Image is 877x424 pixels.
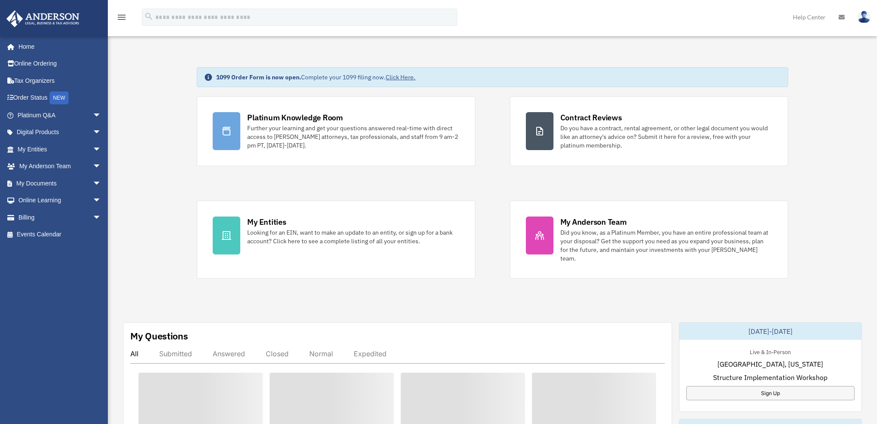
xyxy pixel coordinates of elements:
a: Online Learningarrow_drop_down [6,192,114,209]
img: User Pic [858,11,871,23]
div: Do you have a contract, rental agreement, or other legal document you would like an attorney's ad... [560,124,772,150]
a: My Anderson Team Did you know, as a Platinum Member, you have an entire professional team at your... [510,201,788,279]
a: Billingarrow_drop_down [6,209,114,226]
div: Closed [266,349,289,358]
a: Home [6,38,110,55]
strong: 1099 Order Form is now open. [216,73,301,81]
span: Structure Implementation Workshop [713,372,827,383]
div: Live & In-Person [743,347,798,356]
div: My Entities [247,217,286,227]
span: arrow_drop_down [93,124,110,141]
a: Platinum Knowledge Room Further your learning and get your questions answered real-time with dire... [197,96,475,166]
i: search [144,12,154,21]
a: Tax Organizers [6,72,114,89]
div: Contract Reviews [560,112,622,123]
div: Normal [309,349,333,358]
div: Did you know, as a Platinum Member, you have an entire professional team at your disposal? Get th... [560,228,772,263]
a: Contract Reviews Do you have a contract, rental agreement, or other legal document you would like... [510,96,788,166]
div: Complete your 1099 filing now. [216,73,415,82]
span: [GEOGRAPHIC_DATA], [US_STATE] [717,359,823,369]
a: Sign Up [686,386,855,400]
a: Click Here. [386,73,415,81]
div: Further your learning and get your questions answered real-time with direct access to [PERSON_NAM... [247,124,459,150]
a: My Anderson Teamarrow_drop_down [6,158,114,175]
div: All [130,349,138,358]
div: Looking for an EIN, want to make an update to an entity, or sign up for a bank account? Click her... [247,228,459,245]
a: Platinum Q&Aarrow_drop_down [6,107,114,124]
a: My Documentsarrow_drop_down [6,175,114,192]
span: arrow_drop_down [93,209,110,226]
span: arrow_drop_down [93,107,110,124]
a: Order StatusNEW [6,89,114,107]
div: Submitted [159,349,192,358]
div: My Anderson Team [560,217,627,227]
a: Events Calendar [6,226,114,243]
img: Anderson Advisors Platinum Portal [4,10,82,27]
div: Platinum Knowledge Room [247,112,343,123]
a: menu [116,15,127,22]
i: menu [116,12,127,22]
div: Expedited [354,349,387,358]
a: Online Ordering [6,55,114,72]
div: [DATE]-[DATE] [679,323,861,340]
a: My Entitiesarrow_drop_down [6,141,114,158]
div: NEW [50,91,69,104]
div: My Questions [130,330,188,342]
span: arrow_drop_down [93,158,110,176]
a: My Entities Looking for an EIN, want to make an update to an entity, or sign up for a bank accoun... [197,201,475,279]
span: arrow_drop_down [93,141,110,158]
span: arrow_drop_down [93,192,110,210]
span: arrow_drop_down [93,175,110,192]
div: Answered [213,349,245,358]
a: Digital Productsarrow_drop_down [6,124,114,141]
